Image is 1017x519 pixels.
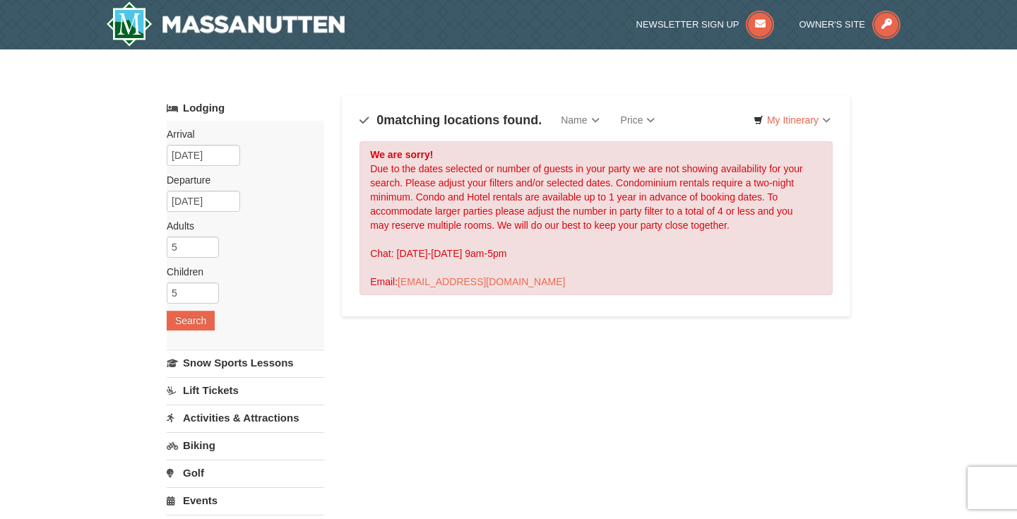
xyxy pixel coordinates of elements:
h4: matching locations found. [359,113,542,127]
a: Name [550,106,609,134]
img: Massanutten Resort Logo [106,1,345,47]
label: Children [167,265,314,279]
label: Departure [167,173,314,187]
a: Events [167,487,324,513]
span: Owner's Site [799,19,866,30]
label: Adults [167,219,314,233]
span: 0 [376,113,383,127]
a: Price [610,106,666,134]
a: Biking [167,432,324,458]
a: Owner's Site [799,19,901,30]
label: Arrival [167,127,314,141]
span: Newsletter Sign Up [636,19,739,30]
a: Newsletter Sign Up [636,19,775,30]
a: Lodging [167,95,324,121]
a: My Itinerary [744,109,840,131]
a: [EMAIL_ADDRESS][DOMAIN_NAME] [398,276,565,287]
a: Golf [167,460,324,486]
a: Snow Sports Lessons [167,350,324,376]
a: Massanutten Resort [106,1,345,47]
strong: We are sorry! [370,149,433,160]
button: Search [167,311,215,330]
div: Due to the dates selected or number of guests in your party we are not showing availability for y... [359,141,833,295]
a: Lift Tickets [167,377,324,403]
a: Activities & Attractions [167,405,324,431]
